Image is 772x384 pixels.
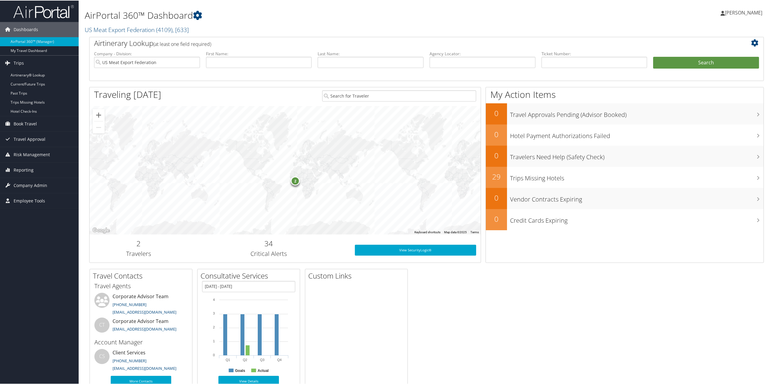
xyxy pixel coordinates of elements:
[486,187,764,208] a: 0Vendor Contracts Expiring
[14,116,37,131] span: Book Travel
[486,171,507,181] h2: 29
[653,56,759,68] button: Search
[486,108,507,118] h2: 0
[486,124,764,145] a: 0Hotel Payment Authorizations Failed
[213,353,215,356] tspan: 0
[113,326,176,331] a: [EMAIL_ADDRESS][DOMAIN_NAME]
[243,357,247,361] text: Q2
[94,337,188,346] h3: Account Manager
[156,25,172,33] span: ( 4109 )
[93,270,192,280] h2: Travel Contacts
[91,292,191,317] li: Corporate Advisor Team
[113,357,146,363] a: [PHONE_NUMBER]
[91,317,191,337] li: Corporate Advisor Team
[94,238,183,248] h2: 2
[486,129,507,139] h2: 0
[153,40,211,47] span: (at least one field required)
[93,121,105,133] button: Zoom out
[721,3,768,21] a: [PERSON_NAME]
[94,317,110,332] div: CT
[14,131,45,146] span: Travel Approval
[14,147,50,162] span: Risk Management
[510,192,764,203] h3: Vendor Contracts Expiring
[226,357,230,361] text: Q1
[430,50,535,56] label: Agency Locator:
[444,230,467,233] span: Map data ©2025
[85,8,541,21] h1: AirPortal 360™ Dashboard
[486,192,507,202] h2: 0
[277,357,282,361] text: Q4
[486,166,764,187] a: 29Trips Missing Hotels
[414,230,440,234] button: Keyboard shortcuts
[14,21,38,37] span: Dashboards
[113,309,176,314] a: [EMAIL_ADDRESS][DOMAIN_NAME]
[213,339,215,342] tspan: 1
[94,88,161,100] h1: Traveling [DATE]
[192,249,346,257] h3: Critical Alerts
[213,297,215,301] tspan: 4
[94,50,200,56] label: Company - Division:
[510,128,764,140] h3: Hotel Payment Authorizations Failed
[486,88,764,100] h1: My Action Items
[206,50,312,56] label: First Name:
[486,103,764,124] a: 0Travel Approvals Pending (Advisor Booked)
[235,368,245,372] text: Goals
[486,213,507,224] h2: 0
[510,170,764,182] h3: Trips Missing Hotels
[14,193,45,208] span: Employee Tools
[486,145,764,166] a: 0Travelers Need Help (Safety Check)
[260,357,265,361] text: Q3
[213,311,215,315] tspan: 3
[14,55,24,70] span: Trips
[113,301,146,307] a: [PHONE_NUMBER]
[91,226,111,234] img: Google
[93,108,105,121] button: Zoom in
[318,50,424,56] label: Last Name:
[322,90,476,101] input: Search for Traveler
[725,9,762,15] span: [PERSON_NAME]
[91,226,111,234] a: Open this area in Google Maps (opens a new window)
[510,213,764,224] h3: Credit Cards Expiring
[94,37,703,48] h2: Airtinerary Lookup
[308,270,407,280] h2: Custom Links
[172,25,189,33] span: , [ 633 ]
[201,270,300,280] h2: Consultative Services
[94,281,188,290] h3: Travel Agents
[291,176,300,185] div: 2
[14,162,34,177] span: Reporting
[257,368,269,372] text: Actual
[510,107,764,118] h3: Travel Approvals Pending (Advisor Booked)
[14,177,47,192] span: Company Admin
[213,325,215,328] tspan: 2
[13,4,74,18] img: airportal-logo.png
[541,50,647,56] label: Ticket Number:
[486,208,764,230] a: 0Credit Cards Expiring
[470,230,479,233] a: Terms (opens in new tab)
[113,365,176,370] a: [EMAIL_ADDRESS][DOMAIN_NAME]
[85,25,189,33] a: US Meat Export Federation
[91,348,191,373] li: Client Services
[94,348,110,363] div: CS
[486,150,507,160] h2: 0
[94,249,183,257] h3: Travelers
[510,149,764,161] h3: Travelers Need Help (Safety Check)
[192,238,346,248] h2: 34
[355,244,476,255] a: View SecurityLogic®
